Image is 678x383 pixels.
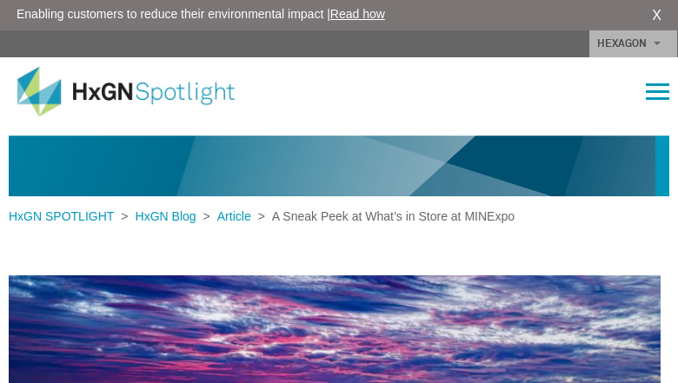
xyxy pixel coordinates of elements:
a: X [652,5,661,26]
a: HxGN SPOTLIGHT [9,209,121,223]
span: A Sneak Peek at What’s in Store at MINExpo [265,209,515,223]
a: HxGN Blog [129,209,203,223]
a: Read how [330,7,385,21]
a: Article [210,209,258,223]
div: > > > [9,208,515,226]
span: Enabling customers to reduce their environmental impact | [17,5,385,23]
img: HxGN Spotlight [17,67,261,117]
a: HEXAGON [589,30,677,57]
